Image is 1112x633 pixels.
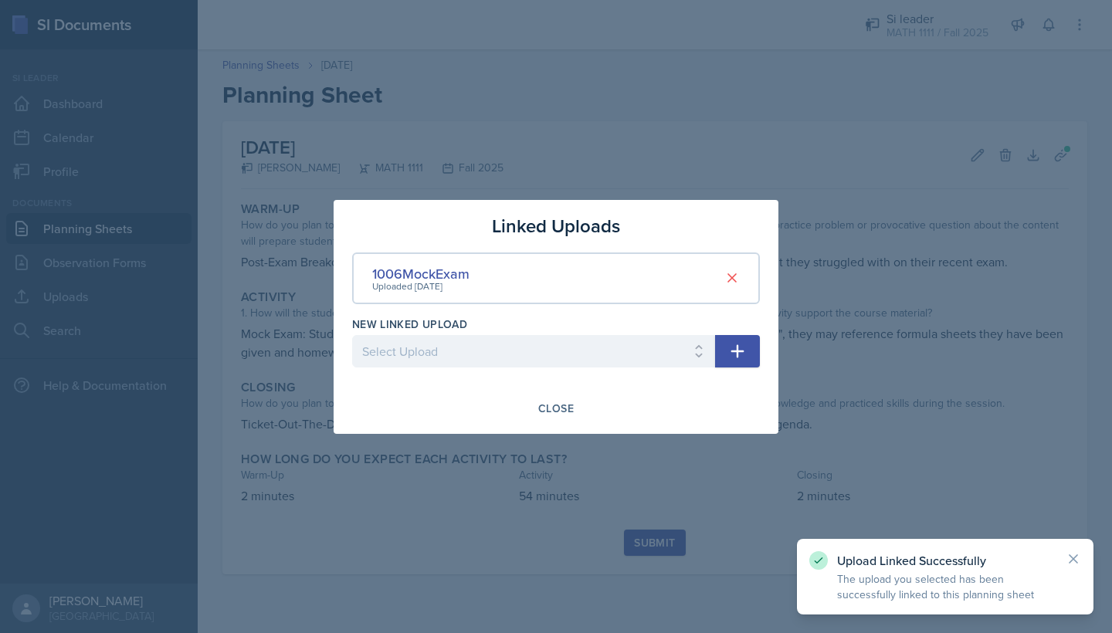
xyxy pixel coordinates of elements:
label: New Linked Upload [352,316,467,332]
div: 1006MockExam [372,263,470,284]
div: Close [538,402,574,415]
p: Upload Linked Successfully [837,553,1053,568]
p: The upload you selected has been successfully linked to this planning sheet [837,571,1053,602]
h3: Linked Uploads [492,212,620,240]
div: Uploaded [DATE] [372,279,470,293]
button: Close [528,395,584,421]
